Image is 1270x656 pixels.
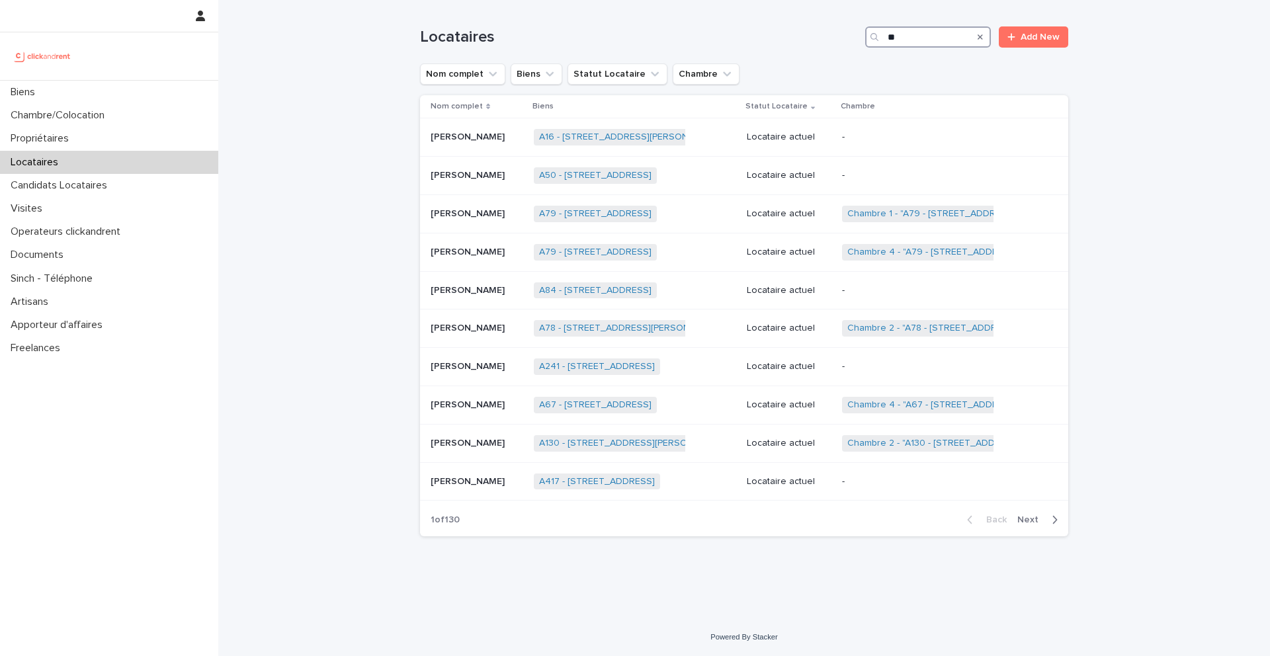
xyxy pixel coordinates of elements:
[747,438,831,449] p: Locataire actuel
[747,170,831,181] p: Locataire actuel
[420,28,860,47] h1: Locataires
[5,319,113,331] p: Apporteur d'affaires
[539,208,652,220] a: A79 - [STREET_ADDRESS]
[511,63,562,85] button: Biens
[847,399,1021,411] a: Chambre 4 - "A67 - [STREET_ADDRESS]"
[842,170,1007,181] p: -
[747,132,831,143] p: Locataire actuel
[431,282,507,296] p: [PERSON_NAME]
[539,361,655,372] a: A241 - [STREET_ADDRESS]
[5,296,59,308] p: Artisans
[431,206,507,220] p: [PERSON_NAME]
[431,358,507,372] p: [PERSON_NAME]
[420,157,1068,195] tr: [PERSON_NAME][PERSON_NAME] A50 - [STREET_ADDRESS] Locataire actuel-
[539,476,655,487] a: A417 - [STREET_ADDRESS]
[1017,515,1046,524] span: Next
[539,132,722,143] a: A16 - [STREET_ADDRESS][PERSON_NAME]
[5,272,103,285] p: Sinch - Téléphone
[999,26,1068,48] a: Add New
[431,397,507,411] p: [PERSON_NAME]
[431,320,507,334] p: [PERSON_NAME]
[431,244,507,258] p: [PERSON_NAME]
[420,462,1068,501] tr: [PERSON_NAME][PERSON_NAME] A417 - [STREET_ADDRESS] Locataire actuel-
[420,194,1068,233] tr: [PERSON_NAME][PERSON_NAME] A79 - [STREET_ADDRESS] Locataire actuelChambre 1 - "A79 - [STREET_ADDR...
[539,170,652,181] a: A50 - [STREET_ADDRESS]
[5,132,79,145] p: Propriétaires
[420,63,505,85] button: Nom complet
[431,435,507,449] p: [PERSON_NAME]
[539,438,727,449] a: A130 - [STREET_ADDRESS][PERSON_NAME]
[710,633,777,641] a: Powered By Stacker
[431,167,507,181] p: [PERSON_NAME]
[747,399,831,411] p: Locataire actuel
[420,118,1068,157] tr: [PERSON_NAME][PERSON_NAME] A16 - [STREET_ADDRESS][PERSON_NAME] Locataire actuel-
[5,342,71,354] p: Freelances
[420,309,1068,348] tr: [PERSON_NAME][PERSON_NAME] A78 - [STREET_ADDRESS][PERSON_NAME] Locataire actuelChambre 2 - "A78 -...
[5,225,131,238] p: Operateurs clickandrent
[847,323,1092,334] a: Chambre 2 - "A78 - [STREET_ADDRESS][PERSON_NAME]"
[5,202,53,215] p: Visites
[842,285,1007,296] p: -
[539,247,652,258] a: A79 - [STREET_ADDRESS]
[532,99,554,114] p: Biens
[420,271,1068,309] tr: [PERSON_NAME][PERSON_NAME] A84 - [STREET_ADDRESS] Locataire actuel-
[539,285,652,296] a: A84 - [STREET_ADDRESS]
[747,476,831,487] p: Locataire actuel
[420,386,1068,424] tr: [PERSON_NAME][PERSON_NAME] A67 - [STREET_ADDRESS] Locataire actuelChambre 4 - "A67 - [STREET_ADDR...
[420,348,1068,386] tr: [PERSON_NAME][PERSON_NAME] A241 - [STREET_ADDRESS] Locataire actuel-
[1021,32,1060,42] span: Add New
[431,473,507,487] p: [PERSON_NAME]
[5,156,69,169] p: Locataires
[5,86,46,99] p: Biens
[5,179,118,192] p: Candidats Locataires
[865,26,991,48] input: Search
[1012,514,1068,526] button: Next
[431,99,483,114] p: Nom complet
[747,361,831,372] p: Locataire actuel
[431,129,507,143] p: [PERSON_NAME]
[673,63,740,85] button: Chambre
[568,63,667,85] button: Statut Locataire
[747,208,831,220] p: Locataire actuel
[420,424,1068,462] tr: [PERSON_NAME][PERSON_NAME] A130 - [STREET_ADDRESS][PERSON_NAME] Locataire actuelChambre 2 - "A130...
[539,399,652,411] a: A67 - [STREET_ADDRESS]
[847,247,1021,258] a: Chambre 4 - "A79 - [STREET_ADDRESS]"
[978,515,1007,524] span: Back
[5,249,74,261] p: Documents
[747,323,831,334] p: Locataire actuel
[747,285,831,296] p: Locataire actuel
[420,504,470,536] p: 1 of 130
[747,247,831,258] p: Locataire actuel
[420,233,1068,271] tr: [PERSON_NAME][PERSON_NAME] A79 - [STREET_ADDRESS] Locataire actuelChambre 4 - "A79 - [STREET_ADDR...
[842,476,1007,487] p: -
[842,132,1007,143] p: -
[956,514,1012,526] button: Back
[847,438,1096,449] a: Chambre 2 - "A130 - [STREET_ADDRESS][PERSON_NAME]"
[847,208,1019,220] a: Chambre 1 - "A79 - [STREET_ADDRESS]"
[841,99,875,114] p: Chambre
[842,361,1007,372] p: -
[539,323,723,334] a: A78 - [STREET_ADDRESS][PERSON_NAME]
[745,99,808,114] p: Statut Locataire
[5,109,115,122] p: Chambre/Colocation
[11,43,75,69] img: UCB0brd3T0yccxBKYDjQ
